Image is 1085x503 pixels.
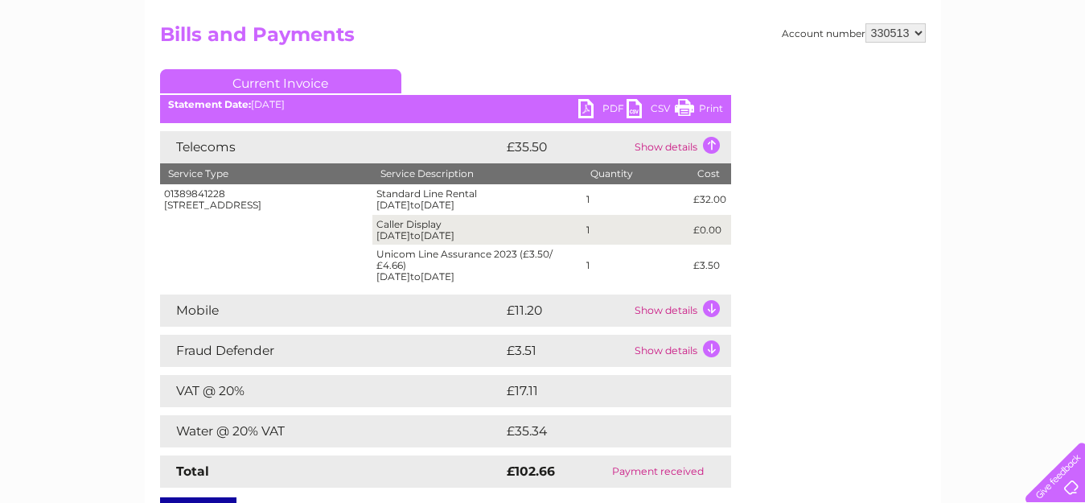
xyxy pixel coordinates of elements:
[160,69,401,93] a: Current Invoice
[631,295,731,327] td: Show details
[372,184,582,215] td: Standard Line Rental [DATE] [DATE]
[160,335,503,367] td: Fraud Defender
[160,295,503,327] td: Mobile
[160,375,503,407] td: VAT @ 20%
[410,270,421,282] span: to
[176,464,209,479] strong: Total
[842,68,877,80] a: Energy
[503,131,631,163] td: £35.50
[782,23,926,43] div: Account number
[631,131,731,163] td: Show details
[164,188,368,211] div: 01389841228 [STREET_ADDRESS]
[168,98,251,110] b: Statement Date:
[503,295,631,327] td: £11.20
[582,184,689,215] td: 1
[507,464,555,479] strong: £102.66
[782,8,893,28] a: 0333 014 3131
[582,163,689,184] th: Quantity
[802,68,832,80] a: Water
[160,415,503,447] td: Water @ 20% VAT
[372,215,582,245] td: Caller Display [DATE] [DATE]
[887,68,935,80] a: Telecoms
[160,99,731,110] div: [DATE]
[578,99,627,122] a: PDF
[627,99,675,122] a: CSV
[38,42,120,91] img: logo.png
[372,245,582,286] td: Unicom Line Assurance 2023 (£3.50/£4.66) [DATE] [DATE]
[978,68,1017,80] a: Contact
[160,163,372,184] th: Service Type
[160,131,503,163] td: Telecoms
[689,245,730,286] td: £3.50
[503,415,698,447] td: £35.34
[372,163,582,184] th: Service Description
[163,9,923,78] div: Clear Business is a trading name of Verastar Limited (registered in [GEOGRAPHIC_DATA] No. 3667643...
[410,229,421,241] span: to
[945,68,968,80] a: Blog
[503,375,693,407] td: £17.11
[503,335,631,367] td: £3.51
[582,215,689,245] td: 1
[675,99,723,122] a: Print
[1032,68,1070,80] a: Log out
[585,456,731,488] td: Payment received
[689,163,730,184] th: Cost
[582,245,689,286] td: 1
[410,199,421,211] span: to
[160,23,926,54] h2: Bills and Payments
[689,215,730,245] td: £0.00
[631,335,731,367] td: Show details
[689,184,730,215] td: £32.00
